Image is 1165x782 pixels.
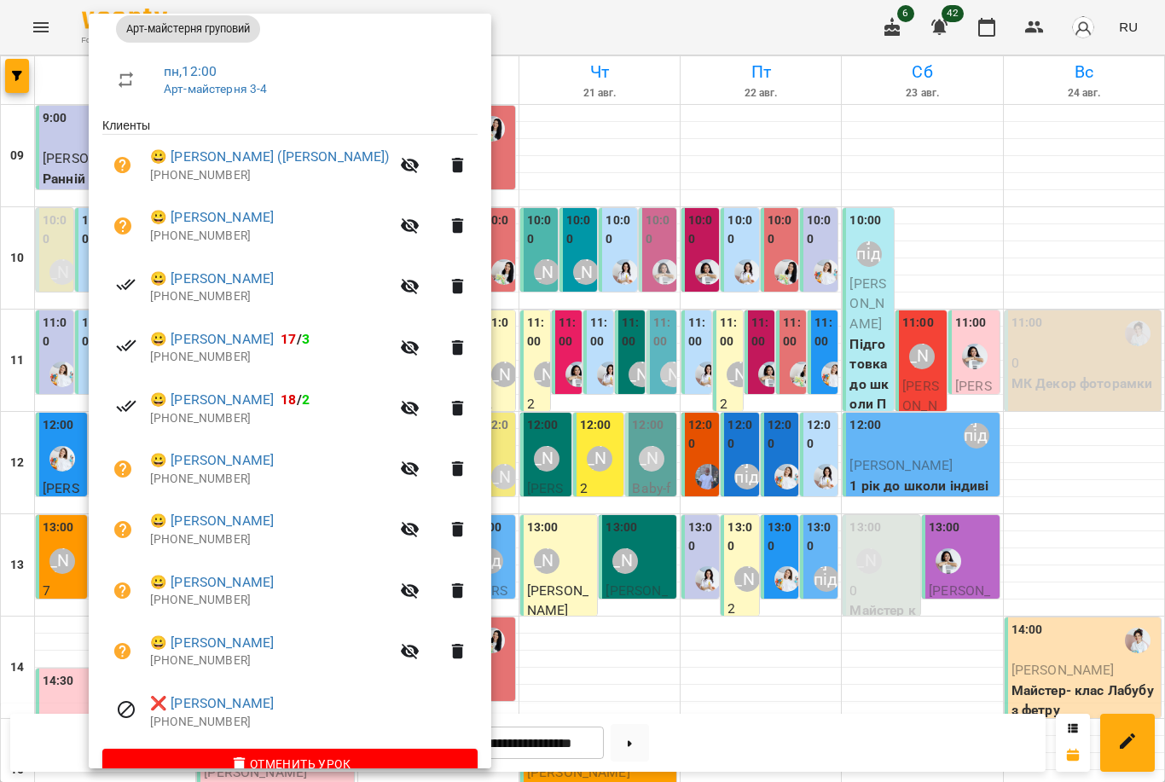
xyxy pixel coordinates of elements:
[150,714,478,731] p: [PHONE_NUMBER]
[281,331,296,347] span: 17
[302,391,310,408] span: 2
[102,206,143,246] button: Визит пока не оплачен. Добавить оплату?
[150,531,390,548] p: [PHONE_NUMBER]
[102,117,478,749] ul: Клиенты
[102,631,143,672] button: Визит пока не оплачен. Добавить оплату?
[102,571,143,611] button: Визит пока не оплачен. Добавить оплату?
[102,145,143,186] button: Визит пока не оплачен. Добавить оплату?
[116,335,136,356] svg: Визит оплачен
[150,228,390,245] p: [PHONE_NUMBER]
[102,509,143,550] button: Визит пока не оплачен. Добавить оплату?
[150,511,274,531] a: 😀 [PERSON_NAME]
[302,331,310,347] span: 3
[281,391,310,408] b: /
[116,396,136,416] svg: Визит оплачен
[150,410,390,427] p: [PHONE_NUMBER]
[116,699,136,720] svg: Визит отменен
[150,693,274,714] a: ❌ [PERSON_NAME]
[150,269,274,289] a: 😀 [PERSON_NAME]
[150,167,390,184] p: [PHONE_NUMBER]
[102,749,478,779] button: Отменить Урок
[116,21,260,37] span: Арт-майстерня груповий
[164,82,268,96] a: Арт-майстерня 3-4
[150,349,390,366] p: [PHONE_NUMBER]
[116,275,136,295] svg: Визит оплачен
[150,471,390,488] p: [PHONE_NUMBER]
[102,449,143,489] button: Визит пока не оплачен. Добавить оплату?
[281,391,296,408] span: 18
[150,572,274,593] a: 😀 [PERSON_NAME]
[150,652,390,669] p: [PHONE_NUMBER]
[150,147,390,167] a: 😀 [PERSON_NAME] ([PERSON_NAME])
[281,331,310,347] b: /
[150,633,274,653] a: 😀 [PERSON_NAME]
[150,450,274,471] a: 😀 [PERSON_NAME]
[116,754,464,774] span: Отменить Урок
[150,329,274,350] a: 😀 [PERSON_NAME]
[150,592,390,609] p: [PHONE_NUMBER]
[164,63,217,79] a: пн , 12:00
[150,390,274,410] a: 😀 [PERSON_NAME]
[150,207,274,228] a: 😀 [PERSON_NAME]
[150,288,390,305] p: [PHONE_NUMBER]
